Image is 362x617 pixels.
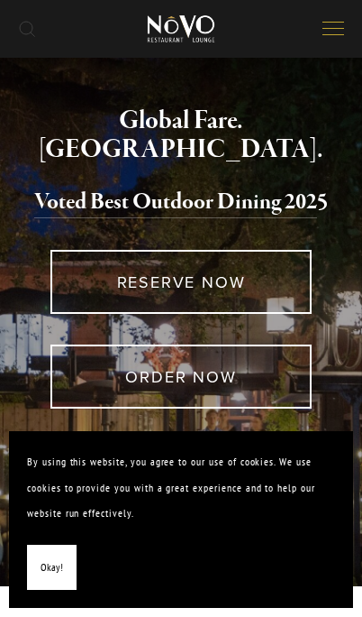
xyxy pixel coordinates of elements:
[9,431,353,608] section: Cookie banner
[39,104,322,167] strong: Global Fare. [GEOGRAPHIC_DATA].
[34,187,317,218] a: Voted Best Outdoor Dining 202
[27,449,335,527] p: By using this website, you agree to our use of cookies. We use cookies to provide you with a grea...
[50,345,311,409] a: ORDER NOW
[315,14,351,44] button: Open navigation menu
[50,250,311,314] a: RESERVE NOW
[27,545,77,591] button: Okay!
[11,13,43,45] a: Search
[145,14,217,43] img: Novo Restaurant &amp; Lounge
[18,184,344,219] h2: 5
[41,555,63,581] span: Okay!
